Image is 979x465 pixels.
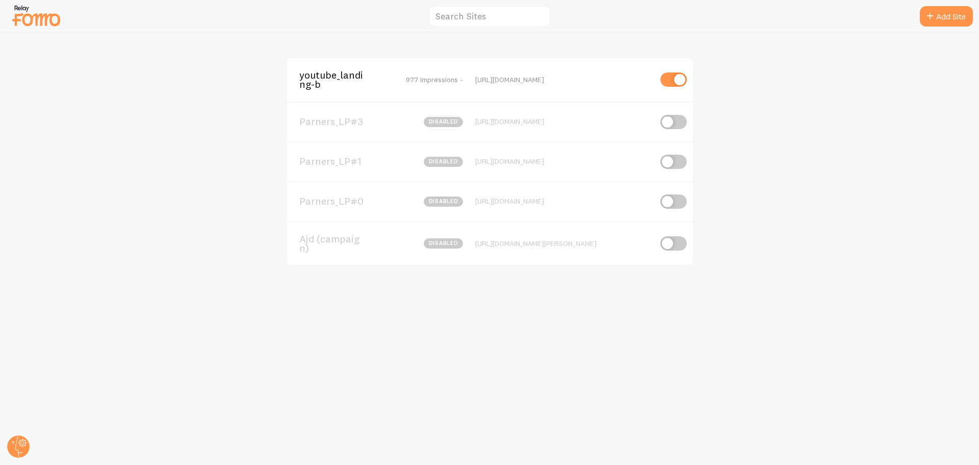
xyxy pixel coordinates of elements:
[475,75,651,84] div: [URL][DOMAIN_NAME]
[475,117,651,126] div: [URL][DOMAIN_NAME]
[299,70,381,89] span: youtube_landing-b
[299,234,381,253] span: Ajd (campaign)
[299,157,381,166] span: Parners_LP#1
[299,197,381,206] span: Parners_LP#0
[475,197,651,206] div: [URL][DOMAIN_NAME]
[11,3,62,29] img: fomo-relay-logo-orange.svg
[424,157,463,167] span: disabled
[424,197,463,207] span: disabled
[424,117,463,127] span: disabled
[299,117,381,126] span: Parners_LP#3
[475,157,651,166] div: [URL][DOMAIN_NAME]
[475,239,651,248] div: [URL][DOMAIN_NAME][PERSON_NAME]
[406,75,463,84] span: 977 Impressions -
[424,238,463,249] span: disabled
